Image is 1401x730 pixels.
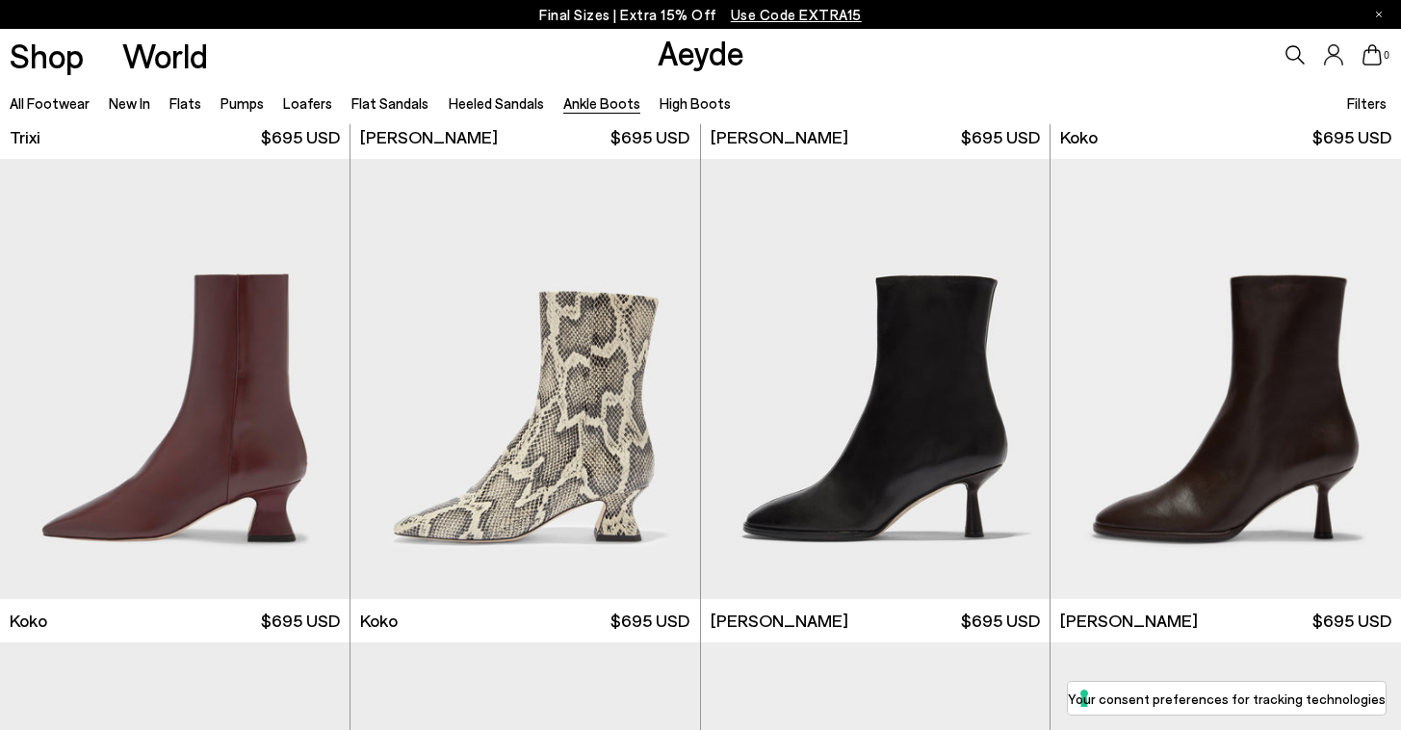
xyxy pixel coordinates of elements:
[701,116,1051,159] a: [PERSON_NAME] $695 USD
[10,609,47,633] span: Koko
[261,609,340,633] span: $695 USD
[1312,125,1391,149] span: $695 USD
[701,599,1051,642] a: [PERSON_NAME] $695 USD
[1051,159,1401,598] a: Next slide Previous slide
[610,125,689,149] span: $695 USD
[1382,50,1391,61] span: 0
[350,116,700,159] a: [PERSON_NAME] $695 USD
[221,94,264,112] a: Pumps
[1362,44,1382,65] a: 0
[109,94,150,112] a: New In
[610,609,689,633] span: $695 USD
[1051,116,1401,159] a: Koko $695 USD
[711,609,848,633] span: [PERSON_NAME]
[711,125,848,149] span: [PERSON_NAME]
[1051,159,1401,598] div: 1 / 6
[261,125,340,149] span: $695 USD
[10,94,90,112] a: All Footwear
[169,94,201,112] a: Flats
[360,609,398,633] span: Koko
[283,94,332,112] a: Loafers
[660,94,731,112] a: High Boots
[1060,125,1098,149] span: Koko
[701,159,1051,598] img: Dorothy Soft Sock Boots
[539,3,862,27] p: Final Sizes | Extra 15% Off
[350,599,700,642] a: Koko $695 USD
[961,125,1040,149] span: $695 USD
[1051,599,1401,642] a: [PERSON_NAME] $695 USD
[563,94,640,112] a: Ankle Boots
[1060,609,1198,633] span: [PERSON_NAME]
[1068,682,1386,715] button: Your consent preferences for tracking technologies
[350,159,700,598] img: Koko Regal Heel Boots
[1312,609,1391,633] span: $695 USD
[10,39,84,72] a: Shop
[10,125,40,149] span: Trixi
[1068,689,1386,709] label: Your consent preferences for tracking technologies
[731,6,862,23] span: Navigate to /collections/ss25-final-sizes
[961,609,1040,633] span: $695 USD
[360,125,498,149] span: [PERSON_NAME]
[122,39,208,72] a: World
[658,32,744,72] a: Aeyde
[1051,159,1401,598] img: Dorothy Soft Sock Boots
[449,94,544,112] a: Heeled Sandals
[351,94,428,112] a: Flat Sandals
[1347,94,1387,112] span: Filters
